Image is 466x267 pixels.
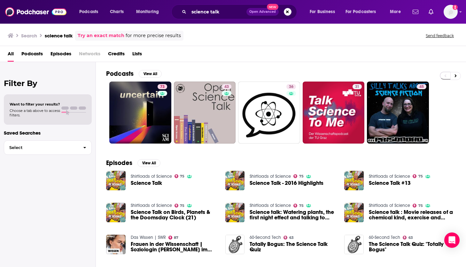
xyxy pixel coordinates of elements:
a: 43 [222,84,231,89]
input: Search podcasts, credits, & more... [189,7,246,17]
button: Send feedback [424,33,456,38]
span: 45 [419,84,424,90]
a: Das Wissen | SWR [131,235,166,240]
span: Monitoring [136,7,159,16]
a: Credits [108,49,125,62]
a: Totally Bogus: The Science Talk Quiz [225,235,245,254]
a: 63 [403,236,413,240]
button: View All [137,159,160,167]
span: 75 [180,204,184,207]
a: 43 [174,82,236,144]
span: Want to filter your results? [10,102,60,106]
span: 63 [408,236,413,239]
img: Podchaser - Follow, Share and Rate Podcasts [5,6,66,18]
a: Science Talk #13 [344,171,364,190]
img: User Profile [444,5,458,19]
span: Open Advanced [249,10,276,13]
h2: Podcasts [106,70,134,78]
a: The Science Talk Quiz: "Totally Bogus" [369,241,456,252]
img: Science talk : Movie releases of a chemical kind, exercise and coffee [344,203,364,222]
span: 73 [160,84,165,90]
div: Search podcasts, credits, & more... [177,4,303,19]
span: Frauen in der Wissenschaft | Soziologin [PERSON_NAME] im Science Talk [131,241,218,252]
span: Choose a tab above to access filters. [10,108,60,117]
a: Science talk: Watering plants, the first night effect and talking to dogs [225,203,245,222]
a: 75 [413,204,423,208]
span: 63 [289,236,294,239]
a: Science talk : Movie releases of a chemical kind, exercise and coffee [369,209,456,220]
img: Science Talk [106,171,126,190]
span: Podcasts [79,7,98,16]
a: 36 [238,82,300,144]
h3: Search [21,33,37,39]
a: Frauen in der Wissenschaft | Soziologin Dagmar Höppel im Science Talk [131,241,218,252]
a: Shirtloads of Science [369,174,410,179]
a: Podcasts [21,49,43,62]
svg: Add a profile image [453,5,458,10]
a: Science Talk [131,180,162,186]
span: 75 [299,175,304,178]
a: 87 [168,236,179,240]
a: PodcastsView All [106,70,162,78]
div: Open Intercom Messenger [444,232,460,248]
a: Shirtloads of Science [250,174,291,179]
a: 75 [175,174,185,178]
a: 75 [175,204,185,208]
img: Frauen in der Wissenschaft | Soziologin Dagmar Höppel im Science Talk [106,235,126,254]
img: Science Talk - 2016 Highlights [225,171,245,190]
img: Science Talk on Birds, Planets & the Doomsday Clock (21) [106,203,126,222]
a: Episodes [50,49,71,62]
button: Open AdvancedNew [246,8,279,16]
a: Science Talk - 2016 Highlights [250,180,323,186]
span: 31 [355,84,359,90]
a: 60-Second Tech [250,235,281,240]
a: Shirtloads of Science [131,203,172,208]
a: 75 [413,174,423,178]
a: Science Talk on Birds, Planets & the Doomsday Clock (21) [131,209,218,220]
span: Select [4,145,78,150]
span: For Business [310,7,335,16]
button: open menu [385,7,409,17]
a: Shirtloads of Science [250,203,291,208]
a: 75 [293,174,304,178]
span: Networks [79,49,100,62]
h3: science talk [45,33,73,39]
button: open menu [305,7,343,17]
a: 73 [109,82,171,144]
p: Saved Searches [4,130,92,136]
span: 87 [174,236,178,239]
a: Show notifications dropdown [426,6,436,17]
a: Science talk: Watering plants, the first night effect and talking to dogs [250,209,337,220]
a: Charts [106,7,128,17]
button: Show profile menu [444,5,458,19]
span: for more precise results [126,32,181,39]
a: 45 [367,82,429,144]
a: 63 [283,236,294,240]
a: 60-Second Tech [369,235,400,240]
span: 75 [180,175,184,178]
button: View All [139,70,162,78]
a: Science Talk #13 [369,180,411,186]
a: Shirtloads of Science [369,203,410,208]
span: Charts [110,7,124,16]
a: Show notifications dropdown [410,6,421,17]
span: More [390,7,401,16]
a: Lists [132,49,142,62]
a: Shirtloads of Science [131,174,172,179]
a: 75 [293,204,304,208]
img: The Science Talk Quiz: "Totally Bogus" [344,235,364,254]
